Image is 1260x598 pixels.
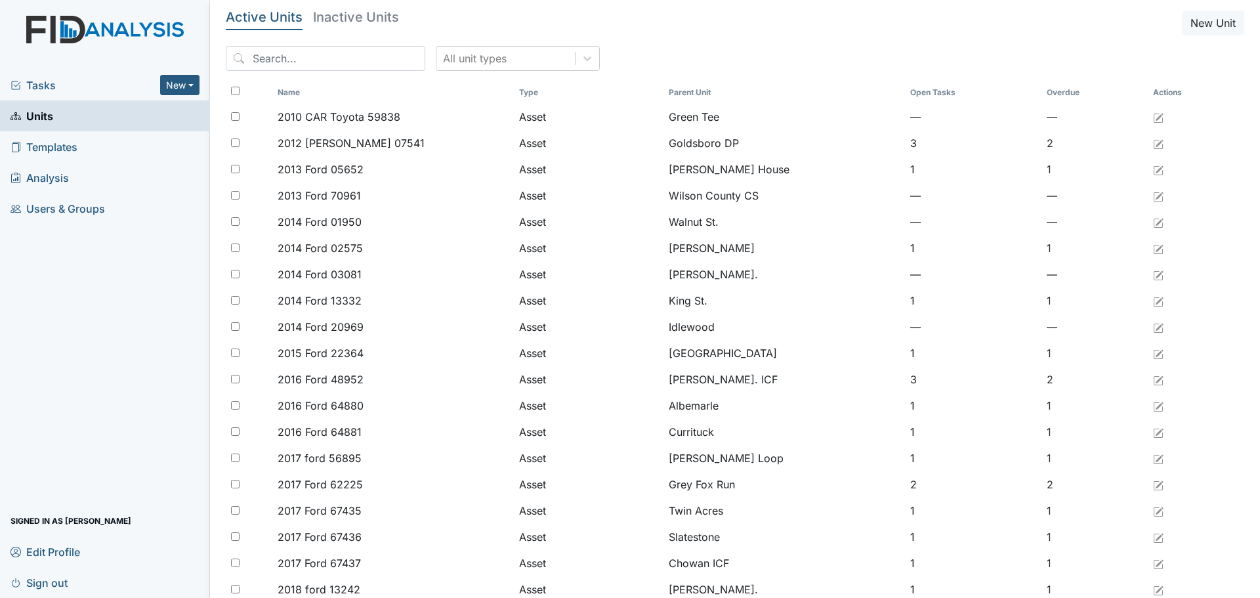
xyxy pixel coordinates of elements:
a: Edit [1153,293,1164,309]
th: Toggle SortBy [272,81,514,104]
td: 1 [1041,524,1148,550]
td: 1 [1041,550,1148,576]
button: New [160,75,199,95]
span: 2014 Ford 13332 [278,293,362,309]
td: — [905,314,1041,340]
span: 2014 Ford 02575 [278,240,363,256]
a: Edit [1153,555,1164,571]
a: Edit [1153,398,1164,414]
a: Edit [1153,135,1164,151]
td: — [1041,314,1148,340]
h5: Active Units [226,11,303,24]
span: Templates [10,137,77,157]
td: [GEOGRAPHIC_DATA] [663,340,905,366]
span: 2013 Ford 05652 [278,161,364,177]
span: 2015 Ford 22364 [278,345,364,361]
span: 2017 Ford 67435 [278,503,362,519]
span: 2016 Ford 48952 [278,372,364,387]
a: Edit [1153,477,1164,492]
td: 2 [1041,130,1148,156]
a: Edit [1153,582,1164,597]
td: 1 [1041,445,1148,471]
span: 2013 Ford 70961 [278,188,361,203]
a: Edit [1153,214,1164,230]
a: Edit [1153,450,1164,466]
a: Edit [1153,240,1164,256]
td: Asset [514,419,663,445]
td: Chowan ICF [663,550,905,576]
td: Asset [514,182,663,209]
td: 1 [905,445,1041,471]
td: Albemarle [663,393,905,419]
td: 1 [1041,419,1148,445]
td: 2 [905,471,1041,498]
th: Toggle SortBy [1041,81,1148,104]
td: 1 [905,156,1041,182]
td: [PERSON_NAME] [663,235,905,261]
span: Users & Groups [10,198,105,219]
td: Asset [514,288,663,314]
td: [PERSON_NAME] Loop [663,445,905,471]
span: Units [10,106,53,126]
a: Edit [1153,319,1164,335]
h5: Inactive Units [313,11,399,24]
a: Edit [1153,161,1164,177]
div: All unit types [443,51,507,66]
span: 2014 Ford 03081 [278,267,362,282]
td: Asset [514,104,663,130]
td: 1 [905,498,1041,524]
a: Edit [1153,372,1164,387]
td: 1 [905,550,1041,576]
td: Green Tee [663,104,905,130]
span: Sign out [10,572,68,593]
input: Search... [226,46,425,71]
td: — [905,209,1041,235]
a: Edit [1153,529,1164,545]
td: Goldsboro DP [663,130,905,156]
td: 1 [905,288,1041,314]
td: Asset [514,445,663,471]
td: 2 [1041,366,1148,393]
td: Asset [514,314,663,340]
span: Signed in as [PERSON_NAME] [10,511,131,531]
td: 1 [905,340,1041,366]
a: Edit [1153,424,1164,440]
a: Tasks [10,77,160,93]
td: [PERSON_NAME]. [663,261,905,288]
a: Edit [1153,109,1164,125]
th: Actions [1148,81,1213,104]
td: 3 [905,130,1041,156]
span: 2017 Ford 67436 [278,529,362,545]
td: — [905,182,1041,209]
button: New Unit [1182,11,1244,35]
td: 1 [1041,393,1148,419]
td: Slatestone [663,524,905,550]
td: Asset [514,235,663,261]
span: 2016 Ford 64880 [278,398,364,414]
td: Idlewood [663,314,905,340]
td: 3 [905,366,1041,393]
span: 2014 Ford 20969 [278,319,364,335]
td: 1 [1041,498,1148,524]
td: — [1041,261,1148,288]
td: Wilson County CS [663,182,905,209]
span: 2017 Ford 62225 [278,477,363,492]
td: 1 [905,524,1041,550]
td: Walnut St. [663,209,905,235]
td: Currituck [663,419,905,445]
td: [PERSON_NAME]. ICF [663,366,905,393]
td: Asset [514,130,663,156]
td: Asset [514,498,663,524]
th: Toggle SortBy [905,81,1041,104]
td: — [1041,104,1148,130]
th: Toggle SortBy [663,81,905,104]
td: 2 [1041,471,1148,498]
a: Edit [1153,503,1164,519]
td: Asset [514,471,663,498]
td: Asset [514,393,663,419]
span: Edit Profile [10,542,80,562]
span: 2012 [PERSON_NAME] 07541 [278,135,425,151]
span: 2018 ford 13242 [278,582,360,597]
td: Asset [514,366,663,393]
